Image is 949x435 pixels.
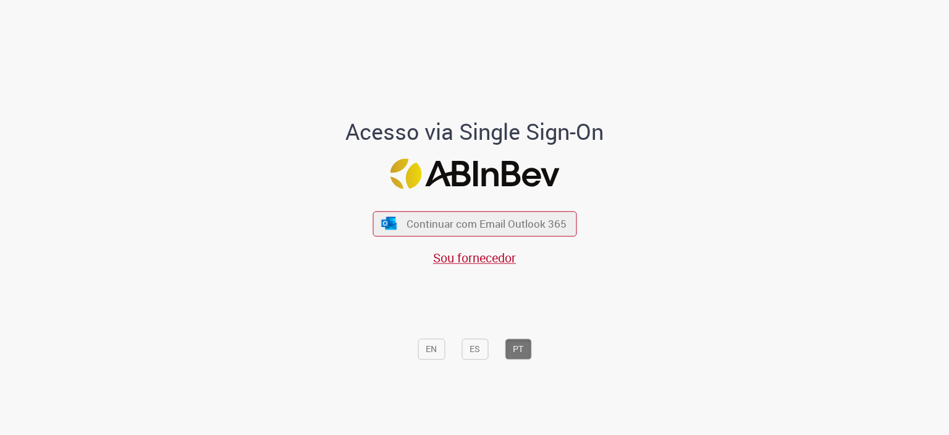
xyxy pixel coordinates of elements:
[418,339,445,360] button: EN
[505,339,531,360] button: PT
[381,217,398,230] img: ícone Azure/Microsoft 360
[303,119,646,144] h1: Acesso via Single Sign-On
[433,249,516,266] a: Sou fornecedor
[407,217,567,231] span: Continuar com Email Outlook 365
[390,159,559,189] img: Logo ABInBev
[373,211,576,236] button: ícone Azure/Microsoft 360 Continuar com Email Outlook 365
[462,339,488,360] button: ES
